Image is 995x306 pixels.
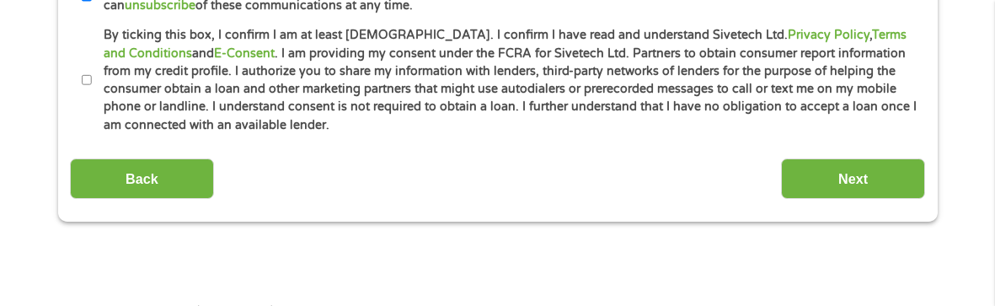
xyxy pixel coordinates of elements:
[788,28,869,42] a: Privacy Policy
[104,28,907,60] a: Terms and Conditions
[92,26,918,134] label: By ticking this box, I confirm I am at least [DEMOGRAPHIC_DATA]. I confirm I have read and unders...
[70,158,214,200] input: Back
[214,46,275,61] a: E-Consent
[781,158,925,200] input: Next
